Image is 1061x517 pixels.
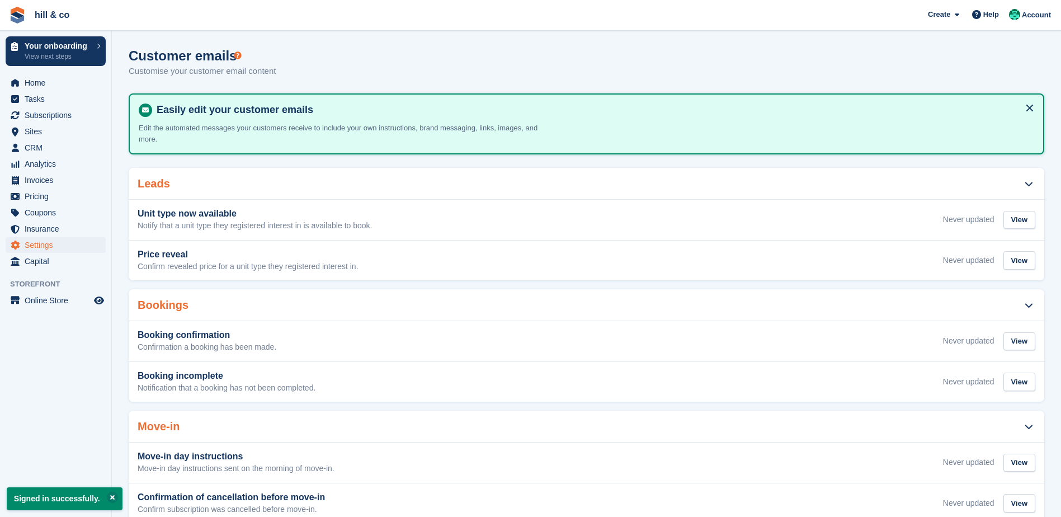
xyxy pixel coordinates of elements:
p: View next steps [25,51,91,62]
a: menu [6,172,106,188]
h4: Easily edit your customer emails [152,104,1034,116]
div: Never updated [943,457,994,468]
h3: Unit type now available [138,209,372,219]
a: menu [6,124,106,139]
a: Unit type now available Notify that a unit type they registered interest in is available to book.... [129,200,1044,240]
h3: Price reveal [138,250,359,260]
div: Never updated [943,497,994,509]
span: Pricing [25,189,92,204]
span: Subscriptions [25,107,92,123]
a: menu [6,205,106,220]
h1: Customer emails [129,48,276,63]
span: Capital [25,253,92,269]
h3: Move-in day instructions [138,452,334,462]
span: Invoices [25,172,92,188]
h2: Bookings [138,299,188,312]
a: menu [6,189,106,204]
img: stora-icon-8386f47178a22dfd0bd8f6a31ec36ba5ce8667c1dd55bd0f319d3a0aa187defe.svg [9,7,26,23]
div: Never updated [943,335,994,347]
a: menu [6,221,106,237]
a: Booking confirmation Confirmation a booking has been made. Never updated View [129,321,1044,361]
span: Coupons [25,205,92,220]
span: Help [983,9,999,20]
h3: Booking incomplete [138,371,315,381]
a: menu [6,293,106,308]
span: Insurance [25,221,92,237]
div: View [1003,494,1035,513]
p: Confirm subscription was cancelled before move-in. [138,505,325,515]
span: Settings [25,237,92,253]
h3: Booking confirmation [138,330,276,340]
div: View [1003,211,1035,229]
div: View [1003,454,1035,472]
p: Notification that a booking has not been completed. [138,383,315,393]
a: hill & co [30,6,74,24]
p: Your onboarding [25,42,91,50]
div: Never updated [943,376,994,388]
img: Bradley Hill [1009,9,1020,20]
div: View [1003,251,1035,270]
div: Never updated [943,214,994,225]
a: menu [6,156,106,172]
a: menu [6,91,106,107]
div: Tooltip anchor [233,50,243,60]
a: Move-in day instructions Move-in day instructions sent on the morning of move-in. Never updated View [129,443,1044,483]
a: menu [6,107,106,123]
a: menu [6,237,106,253]
p: Edit the automated messages your customers receive to include your own instructions, brand messag... [139,123,558,144]
span: Tasks [25,91,92,107]
span: CRM [25,140,92,156]
h3: Confirmation of cancellation before move-in [138,492,325,502]
span: Home [25,75,92,91]
span: Create [928,9,950,20]
a: Your onboarding View next steps [6,36,106,66]
a: Booking incomplete Notification that a booking has not been completed. Never updated View [129,362,1044,402]
span: Account [1022,10,1051,21]
span: Online Store [25,293,92,308]
div: View [1003,332,1035,351]
p: Confirm revealed price for a unit type they registered interest in. [138,262,359,272]
p: Notify that a unit type they registered interest in is available to book. [138,221,372,231]
a: Price reveal Confirm revealed price for a unit type they registered interest in. Never updated View [129,241,1044,281]
a: menu [6,140,106,156]
p: Customise your customer email content [129,65,276,78]
p: Signed in successfully. [7,487,122,510]
div: Never updated [943,255,994,266]
a: Preview store [92,294,106,307]
a: menu [6,75,106,91]
span: Analytics [25,156,92,172]
p: Confirmation a booking has been made. [138,342,276,352]
h2: Leads [138,177,170,190]
div: View [1003,373,1035,391]
a: menu [6,253,106,269]
p: Move-in day instructions sent on the morning of move-in. [138,464,334,474]
span: Sites [25,124,92,139]
span: Storefront [10,279,111,290]
h2: Move-in [138,420,180,433]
